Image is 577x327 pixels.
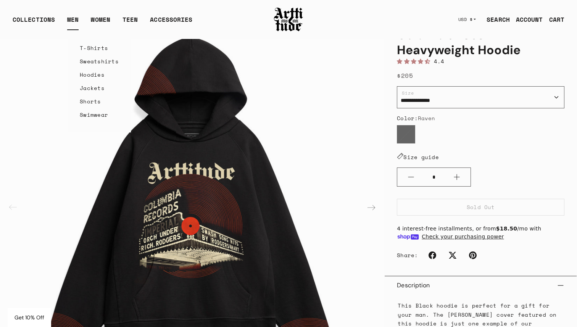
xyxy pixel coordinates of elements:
span: Get 10% Off [15,314,44,321]
a: Twitter [444,247,461,264]
a: Facebook [424,247,441,264]
div: Get 10% Off [8,308,51,327]
a: ACCOUNT [510,12,543,27]
a: SEARCH [480,12,510,27]
ul: Main navigation [6,15,198,30]
a: Swimwear [80,108,119,121]
a: Size guide [397,153,439,161]
a: Hoodies [80,68,119,81]
button: Sold Out [397,199,564,216]
label: Raven [397,125,415,143]
div: ACCESSORIES [150,15,192,30]
input: Quantity [425,170,443,184]
a: Shorts [80,95,119,108]
a: WOMEN [91,15,110,30]
a: T-Shirts [80,41,119,55]
a: Sweatshirts [80,55,119,68]
span: USD $ [458,16,473,23]
a: Open cart [543,12,564,27]
span: $205 [397,71,413,80]
button: Plus [443,168,471,186]
a: Jackets [80,81,119,95]
h1: Columbia 1939 Heavyweight Hoodie [397,27,564,58]
span: 4.40 stars [397,57,434,65]
div: Color: [397,114,564,122]
button: Minus [397,168,425,186]
span: Raven [418,114,435,122]
img: Arttitude [273,6,304,32]
div: COLLECTIONS [13,15,55,30]
a: Pinterest [464,247,481,264]
a: TEEN [122,15,138,30]
div: Next slide [362,198,380,217]
button: Description [397,276,564,295]
span: 4.4 [434,57,445,65]
button: USD $ [454,11,481,28]
div: CART [549,15,564,24]
span: Share: [397,251,418,259]
a: MEN [67,15,79,30]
